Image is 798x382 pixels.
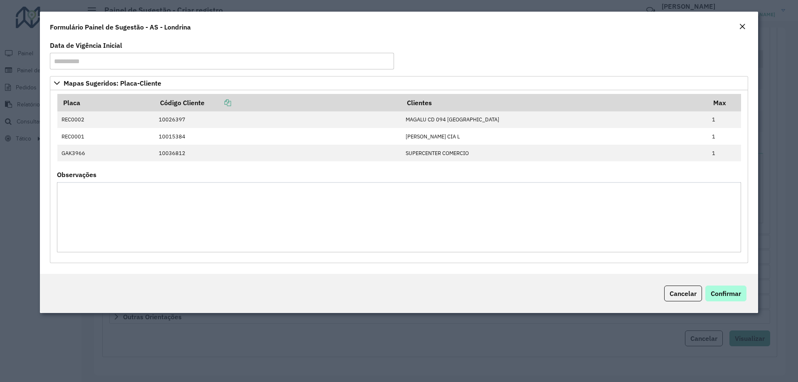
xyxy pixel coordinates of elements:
[711,289,741,298] span: Confirmar
[154,94,401,111] th: Código Cliente
[708,145,741,161] td: 1
[708,128,741,145] td: 1
[57,111,155,128] td: REC0002
[204,99,231,107] a: Copiar
[57,128,155,145] td: REC0001
[64,80,161,86] span: Mapas Sugeridos: Placa-Cliente
[50,76,748,90] a: Mapas Sugeridos: Placa-Cliente
[708,111,741,128] td: 1
[705,286,746,301] button: Confirmar
[50,90,748,263] div: Mapas Sugeridos: Placa-Cliente
[670,289,697,298] span: Cancelar
[401,128,708,145] td: [PERSON_NAME] CIA L
[57,94,155,111] th: Placa
[57,170,96,180] label: Observações
[50,22,191,32] h4: Formulário Painel de Sugestão - AS - Londrina
[154,145,401,161] td: 10036812
[401,145,708,161] td: SUPERCENTER COMERCIO
[50,40,122,50] label: Data de Vigência Inicial
[739,23,746,30] em: Fechar
[401,94,708,111] th: Clientes
[401,111,708,128] td: MAGALU CD 094 [GEOGRAPHIC_DATA]
[57,145,155,161] td: GAK3966
[154,111,401,128] td: 10026397
[708,94,741,111] th: Max
[664,286,702,301] button: Cancelar
[736,22,748,32] button: Close
[154,128,401,145] td: 10015384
